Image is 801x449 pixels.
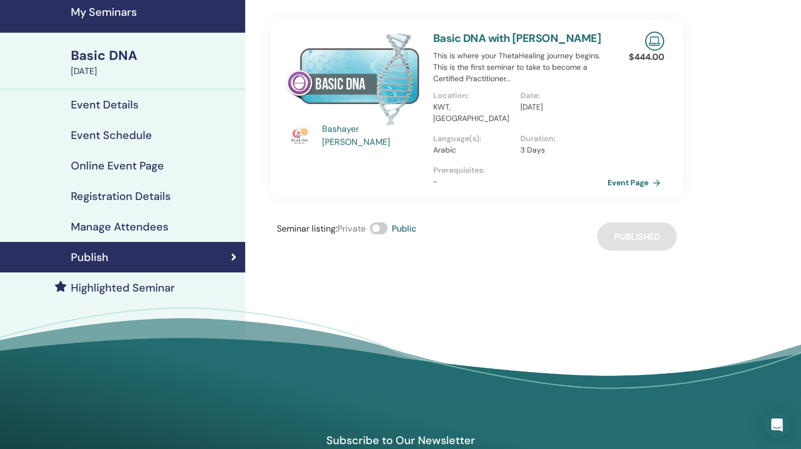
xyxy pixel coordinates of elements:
[433,90,514,101] p: Location :
[71,281,175,294] h4: Highlighted Seminar
[520,133,601,144] p: Duration :
[433,50,608,84] p: This is where your ThetaHealing journey begins. This is the first seminar to take to become a Cer...
[71,46,239,65] div: Basic DNA
[433,31,601,45] a: Basic DNA with [PERSON_NAME]
[286,123,312,149] img: default.jpg
[433,133,514,144] p: Language(s) :
[277,223,337,234] span: Seminar listing :
[608,174,665,191] a: Event Page
[71,5,239,19] h4: My Seminars
[433,101,514,124] p: KWT, [GEOGRAPHIC_DATA]
[322,123,423,149] a: Bashayer [PERSON_NAME]
[71,220,168,233] h4: Manage Attendees
[629,51,664,64] p: $ 444.00
[71,190,171,203] h4: Registration Details
[520,144,601,156] p: 3 Days
[71,98,138,111] h4: Event Details
[433,176,608,187] p: -
[64,46,245,78] a: Basic DNA[DATE]
[275,433,526,447] h4: Subscribe to Our Newsletter
[392,223,416,234] span: Public
[520,90,601,101] p: Date :
[71,159,164,172] h4: Online Event Page
[71,129,152,142] h4: Event Schedule
[645,32,664,51] img: Live Online Seminar
[433,144,514,156] p: Arabic
[71,251,108,264] h4: Publish
[433,165,608,176] p: Prerequisites :
[520,101,601,113] p: [DATE]
[337,223,366,234] span: Private
[286,32,420,126] img: Basic DNA
[71,65,239,78] div: [DATE]
[764,412,790,438] div: Open Intercom Messenger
